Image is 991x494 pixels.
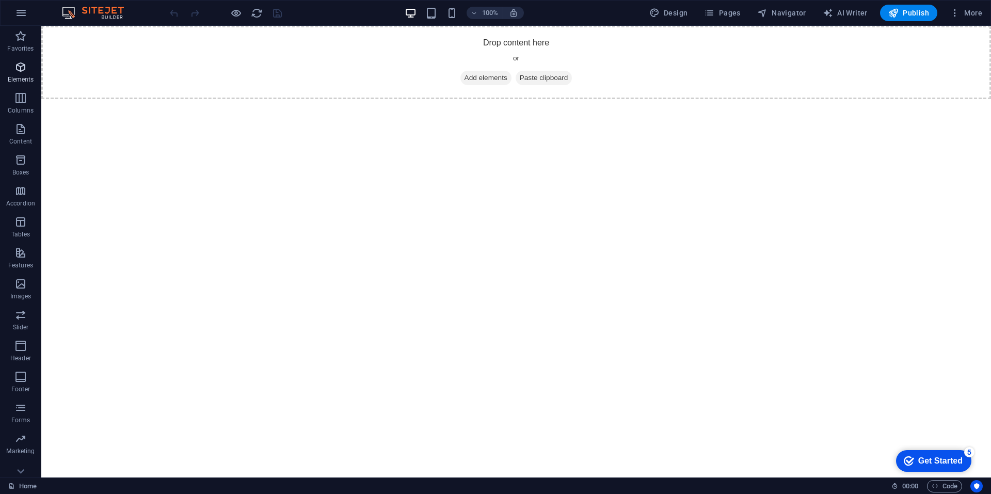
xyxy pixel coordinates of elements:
p: Images [10,292,31,300]
p: Favorites [7,44,34,53]
p: Columns [8,106,34,115]
span: Publish [888,8,929,18]
p: Marketing [6,447,35,455]
button: AI Writer [819,5,872,21]
p: Boxes [12,168,29,177]
button: reload [250,7,263,19]
button: Usercentrics [970,480,983,492]
span: AI Writer [823,8,868,18]
button: Navigator [753,5,810,21]
p: Content [9,137,32,146]
p: Slider [13,323,29,331]
button: Code [927,480,962,492]
div: Design (Ctrl+Alt+Y) [645,5,692,21]
button: More [946,5,986,21]
button: Publish [880,5,937,21]
h6: Session time [891,480,919,492]
p: Tables [11,230,30,238]
span: : [909,482,911,490]
span: Navigator [757,8,806,18]
button: Design [645,5,692,21]
span: Code [932,480,957,492]
span: 00 00 [902,480,918,492]
a: Click to cancel selection. Double-click to open Pages [8,480,37,492]
div: 5 [76,2,87,12]
i: On resize automatically adjust zoom level to fit chosen device. [509,8,518,18]
p: Footer [11,385,30,393]
i: Reload page [251,7,263,19]
h6: 100% [482,7,499,19]
span: Pages [704,8,740,18]
span: Paste clipboard [474,45,531,59]
p: Elements [8,75,34,84]
span: Add elements [419,45,470,59]
p: Forms [11,416,30,424]
p: Accordion [6,199,35,208]
p: Features [8,261,33,269]
img: Editor Logo [59,7,137,19]
span: Design [649,8,688,18]
button: 100% [467,7,503,19]
button: Pages [700,5,744,21]
div: Get Started 5 items remaining, 0% complete [8,5,84,27]
p: Header [10,354,31,362]
span: More [950,8,982,18]
div: Get Started [30,11,75,21]
button: Click here to leave preview mode and continue editing [230,7,242,19]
